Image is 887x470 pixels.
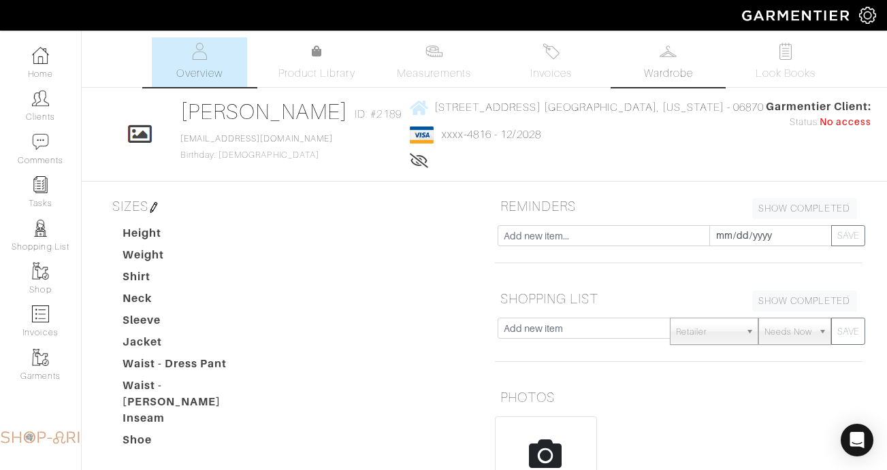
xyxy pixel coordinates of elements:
img: garmentier-logo-header-white-b43fb05a5012e4ada735d5af1a66efaba907eab6374d6393d1fbf88cb4ef424d.png [735,3,859,27]
a: [STREET_ADDRESS] [GEOGRAPHIC_DATA], [US_STATE] - 06870 [410,99,764,116]
dt: Inseam [112,410,268,432]
img: reminder-icon-8004d30b9f0a5d33ae49ab947aed9ed385cf756f9e5892f1edd6e32f2345188e.png [32,176,49,193]
img: visa-934b35602734be37eb7d5d7e5dbcd2044c359bf20a24dc3361ca3fa54326a8a7.png [410,127,434,144]
dt: Waist - [PERSON_NAME] [112,377,268,410]
a: Overview [152,37,247,87]
img: measurements-466bbee1fd09ba9460f595b01e5d73f9e2bff037440d3c8f018324cb6cdf7a4a.svg [425,43,442,60]
span: Invoices [530,65,572,82]
a: Product Library [269,44,364,82]
input: Add new item... [498,225,710,246]
button: SAVE [831,225,865,246]
dt: Weight [112,247,268,269]
span: No access [820,115,871,130]
img: garments-icon-b7da505a4dc4fd61783c78ac3ca0ef83fa9d6f193b1c9dc38574b1d14d53ca28.png [32,349,49,366]
span: Measurements [397,65,471,82]
dt: Shoe [112,432,268,454]
img: dashboard-icon-dbcd8f5a0b271acd01030246c82b418ddd0df26cd7fceb0bd07c9910d44c42f6.png [32,47,49,64]
h5: PHOTOS [495,384,862,411]
span: Garmentier Client: [766,99,872,115]
img: stylists-icon-eb353228a002819b7ec25b43dbf5f0378dd9e0616d9560372ff212230b889e62.png [32,220,49,237]
span: Product Library [278,65,355,82]
img: garments-icon-b7da505a4dc4fd61783c78ac3ca0ef83fa9d6f193b1c9dc38574b1d14d53ca28.png [32,263,49,280]
span: ID: #2189 [355,106,401,122]
h5: REMINDERS [495,192,862,220]
a: Measurements [386,37,482,87]
img: orders-27d20c2124de7fd6de4e0e44c1d41de31381a507db9b33961299e4e07d508b8c.svg [543,43,560,60]
img: basicinfo-40fd8af6dae0f16599ec9e87c0ef1c0a1fdea2edbe929e3d69a839185d80c458.svg [191,43,208,60]
button: SAVE [831,318,865,345]
span: Needs Now [764,318,812,346]
dt: Height [112,225,268,247]
div: Open Intercom Messenger [841,424,873,456]
a: SHOW COMPLETED [752,198,857,219]
a: Wardrobe [621,37,716,87]
span: [STREET_ADDRESS] [GEOGRAPHIC_DATA], [US_STATE] - 06870 [434,101,764,114]
img: todo-9ac3debb85659649dc8f770b8b6100bb5dab4b48dedcbae339e5042a72dfd3cc.svg [777,43,794,60]
a: [PERSON_NAME] [180,99,349,124]
span: Birthday: [DEMOGRAPHIC_DATA] [180,134,333,160]
a: Invoices [504,37,599,87]
img: comment-icon-a0a6a9ef722e966f86d9cbdc48e553b5cf19dbc54f86b18d962a5391bc8f6eb6.png [32,133,49,150]
dt: Sleeve [112,312,268,334]
img: wardrobe-487a4870c1b7c33e795ec22d11cfc2ed9d08956e64fb3008fe2437562e282088.svg [660,43,677,60]
img: gear-icon-white-bd11855cb880d31180b6d7d6211b90ccbf57a29d726f0c71d8c61bd08dd39cc2.png [859,7,876,24]
input: Add new item [498,318,671,339]
span: Overview [176,65,222,82]
span: Look Books [756,65,816,82]
span: Wardrobe [644,65,693,82]
h5: SIZES [107,192,474,220]
dt: Waist - Dress Pant [112,356,268,377]
span: Retailer [676,318,740,346]
img: orders-icon-0abe47150d42831381b5fb84f609e132dff9fe21cb692f30cb5eec754e2cba89.png [32,305,49,322]
dt: Neck [112,290,268,312]
img: pen-cf24a1663064a2ec1b9c1bd2387e9de7a2fa800b781884d57f21acf72779bad2.png [148,202,159,213]
a: Look Books [738,37,833,87]
a: SHOW COMPLETED [752,290,857,312]
div: Status: [766,115,872,130]
dt: Jacket [112,334,268,356]
img: clients-icon-6bae9207a08558b7cb47a8932f037763ab4055f8c8b6bfacd5dc20c3e0201464.png [32,90,49,107]
h5: SHOPPING LIST [495,285,862,312]
a: [EMAIL_ADDRESS][DOMAIN_NAME] [180,134,333,144]
dt: Shirt [112,269,268,290]
a: xxxx-4816 - 12/2028 [442,129,541,141]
